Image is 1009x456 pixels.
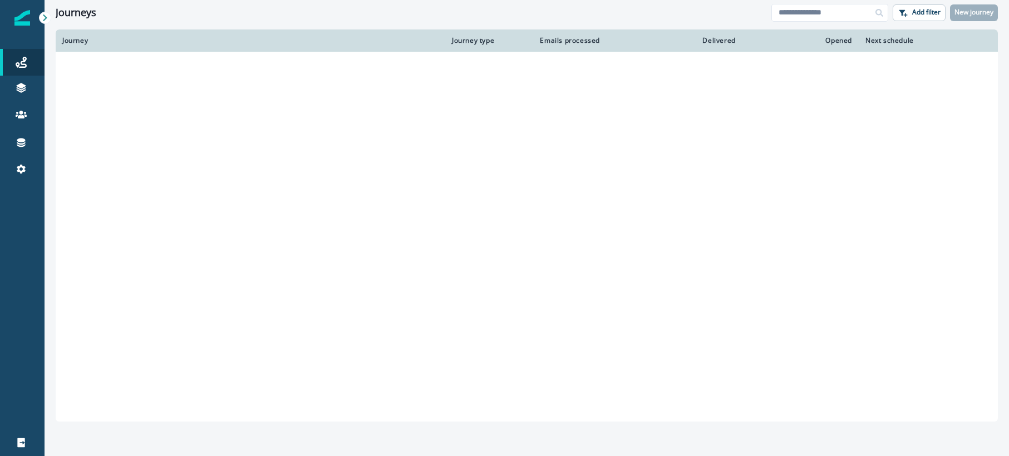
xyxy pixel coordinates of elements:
[535,36,600,45] div: Emails processed
[452,36,522,45] div: Journey type
[912,8,941,16] p: Add filter
[62,36,439,45] div: Journey
[749,36,852,45] div: Opened
[14,10,30,26] img: Inflection
[56,7,96,19] h1: Journeys
[865,36,963,45] div: Next schedule
[613,36,736,45] div: Delivered
[954,8,993,16] p: New journey
[893,4,946,21] button: Add filter
[950,4,998,21] button: New journey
